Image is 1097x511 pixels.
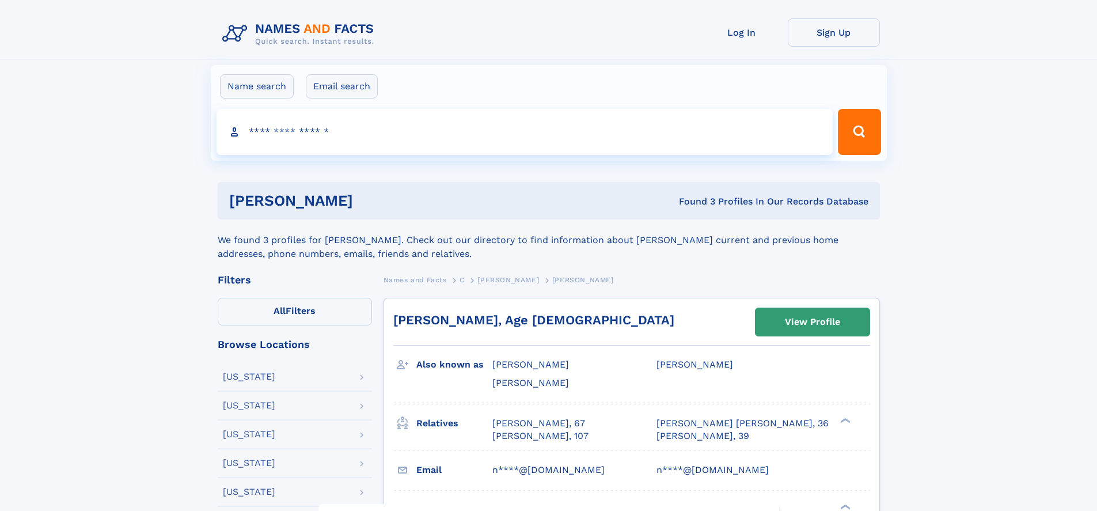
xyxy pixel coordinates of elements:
a: View Profile [756,308,870,336]
h3: Relatives [416,414,492,433]
button: Search Button [838,109,880,155]
a: C [460,272,465,287]
h3: Email [416,460,492,480]
div: [US_STATE] [223,459,275,468]
a: Log In [696,18,788,47]
img: Logo Names and Facts [218,18,384,50]
div: Filters [218,275,372,285]
a: Sign Up [788,18,880,47]
a: [PERSON_NAME], Age [DEMOGRAPHIC_DATA] [393,313,674,327]
span: [PERSON_NAME] [477,276,539,284]
div: We found 3 profiles for [PERSON_NAME]. Check out our directory to find information about [PERSON_... [218,219,880,261]
a: [PERSON_NAME] [477,272,539,287]
a: [PERSON_NAME], 107 [492,430,589,442]
a: [PERSON_NAME], 67 [492,417,585,430]
a: Names and Facts [384,272,447,287]
div: [US_STATE] [223,401,275,410]
div: ❯ [837,417,851,424]
label: Name search [220,74,294,99]
label: Filters [218,298,372,325]
span: C [460,276,465,284]
span: [PERSON_NAME] [492,377,569,388]
div: Found 3 Profiles In Our Records Database [516,195,868,208]
span: [PERSON_NAME] [656,359,733,370]
span: All [274,305,286,316]
span: [PERSON_NAME] [552,276,614,284]
div: [US_STATE] [223,430,275,439]
span: [PERSON_NAME] [492,359,569,370]
a: [PERSON_NAME], 39 [656,430,749,442]
label: Email search [306,74,378,99]
input: search input [217,109,833,155]
div: [US_STATE] [223,487,275,497]
h1: [PERSON_NAME] [229,194,516,208]
a: [PERSON_NAME] [PERSON_NAME], 36 [656,417,829,430]
div: Browse Locations [218,339,372,350]
div: [US_STATE] [223,372,275,381]
div: View Profile [785,309,840,335]
h3: Also known as [416,355,492,374]
div: ❯ [837,503,851,510]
